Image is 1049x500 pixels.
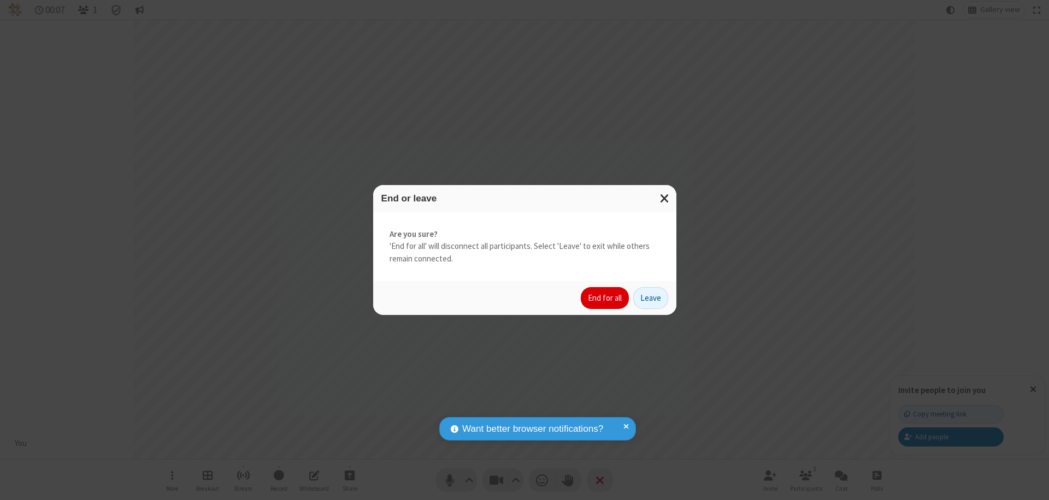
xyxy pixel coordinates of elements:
button: Close modal [653,185,676,212]
button: End for all [581,287,629,309]
strong: Are you sure? [390,228,660,241]
span: Want better browser notifications? [462,422,603,436]
div: 'End for all' will disconnect all participants. Select 'Leave' to exit while others remain connec... [373,212,676,282]
button: Leave [633,287,668,309]
h3: End or leave [381,193,668,204]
